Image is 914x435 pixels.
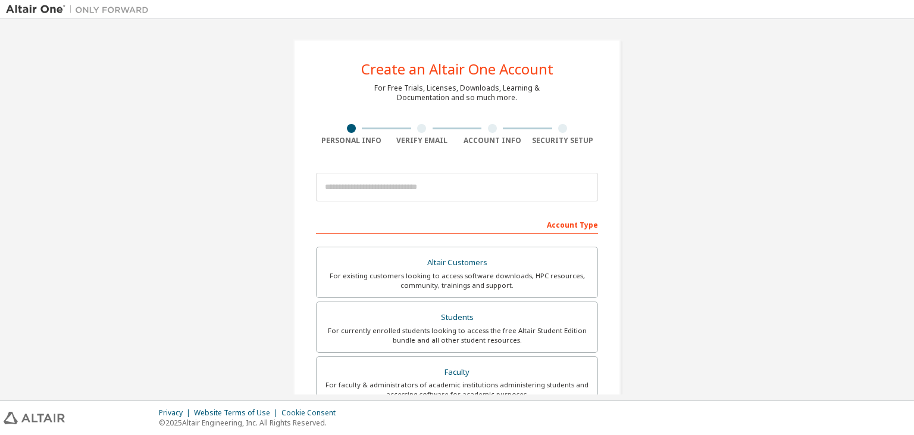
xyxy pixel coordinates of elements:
[159,408,194,418] div: Privacy
[387,136,458,145] div: Verify Email
[324,271,590,290] div: For existing customers looking to access software downloads, HPC resources, community, trainings ...
[316,215,598,234] div: Account Type
[457,136,528,145] div: Account Info
[324,326,590,345] div: For currently enrolled students looking to access the free Altair Student Edition bundle and all ...
[361,62,553,76] div: Create an Altair One Account
[324,364,590,381] div: Faculty
[6,4,155,15] img: Altair One
[324,309,590,326] div: Students
[528,136,599,145] div: Security Setup
[194,408,281,418] div: Website Terms of Use
[316,136,387,145] div: Personal Info
[374,83,540,102] div: For Free Trials, Licenses, Downloads, Learning & Documentation and so much more.
[159,418,343,428] p: © 2025 Altair Engineering, Inc. All Rights Reserved.
[4,412,65,424] img: altair_logo.svg
[324,380,590,399] div: For faculty & administrators of academic institutions administering students and accessing softwa...
[281,408,343,418] div: Cookie Consent
[324,254,590,271] div: Altair Customers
